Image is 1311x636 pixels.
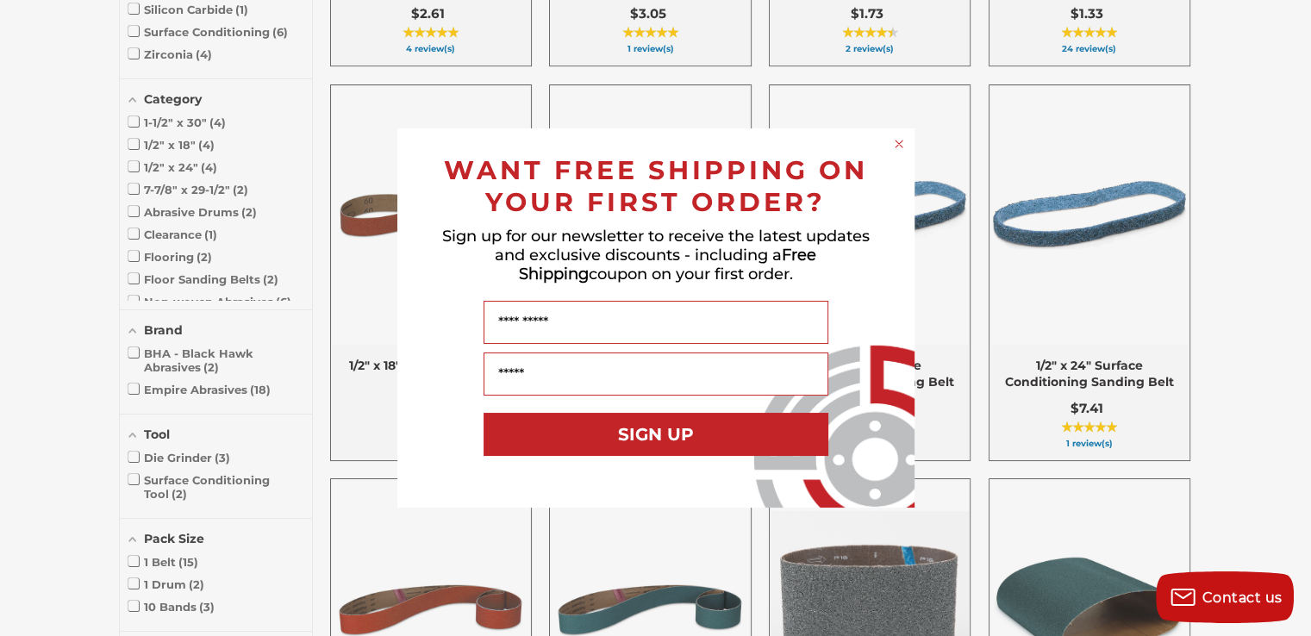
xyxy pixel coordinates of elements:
span: Free Shipping [519,246,817,284]
button: Contact us [1156,571,1294,623]
span: Contact us [1202,589,1283,606]
span: Sign up for our newsletter to receive the latest updates and exclusive discounts - including a co... [442,227,870,284]
button: Close dialog [890,135,908,153]
span: WANT FREE SHIPPING ON YOUR FIRST ORDER? [444,154,868,218]
button: SIGN UP [484,413,828,456]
